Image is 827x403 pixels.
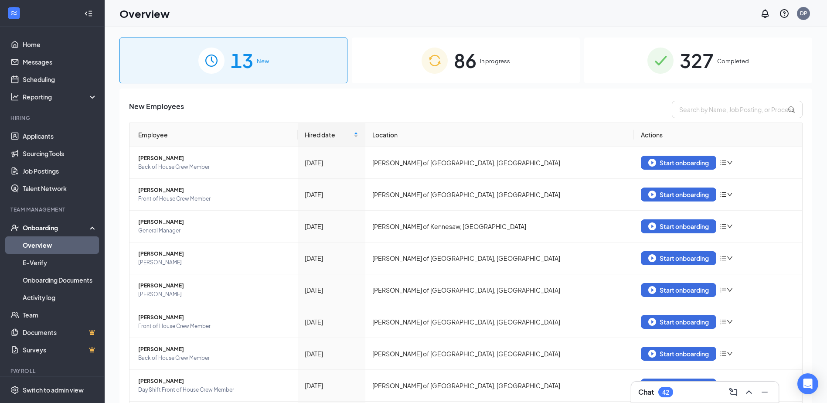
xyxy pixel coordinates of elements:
[797,373,818,394] div: Open Intercom Messenger
[23,223,90,232] div: Onboarding
[727,223,733,229] span: down
[138,258,291,267] span: [PERSON_NAME]
[717,57,749,65] span: Completed
[10,223,19,232] svg: UserCheck
[365,211,634,242] td: [PERSON_NAME] of Kennesaw, [GEOGRAPHIC_DATA]
[23,254,97,271] a: E-Verify
[720,191,727,198] span: bars
[365,370,634,402] td: [PERSON_NAME] of [GEOGRAPHIC_DATA], [GEOGRAPHIC_DATA]
[305,349,359,359] div: [DATE]
[138,322,291,331] span: Front of House Crew Member
[727,319,733,325] span: down
[119,6,170,21] h1: Overview
[638,387,654,397] h3: Chat
[23,386,84,394] div: Switch to admin view
[10,386,19,394] svg: Settings
[23,306,97,324] a: Team
[759,387,770,397] svg: Minimize
[305,190,359,199] div: [DATE]
[23,180,97,197] a: Talent Network
[23,36,97,53] a: Home
[720,318,727,325] span: bars
[758,385,772,399] button: Minimize
[742,385,756,399] button: ChevronUp
[138,281,291,290] span: [PERSON_NAME]
[726,385,740,399] button: ComposeMessage
[305,158,359,167] div: [DATE]
[305,253,359,263] div: [DATE]
[800,10,807,17] div: DP
[138,186,291,195] span: [PERSON_NAME]
[720,255,727,262] span: bars
[634,123,802,147] th: Actions
[727,160,733,166] span: down
[138,154,291,163] span: [PERSON_NAME]
[138,290,291,299] span: [PERSON_NAME]
[138,195,291,203] span: Front of House Crew Member
[365,306,634,338] td: [PERSON_NAME] of [GEOGRAPHIC_DATA], [GEOGRAPHIC_DATA]
[23,145,97,162] a: Sourcing Tools
[727,255,733,261] span: down
[641,251,716,265] button: Start onboarding
[648,222,709,230] div: Start onboarding
[23,341,97,359] a: SurveysCrown
[727,351,733,357] span: down
[138,313,291,322] span: [PERSON_NAME]
[305,381,359,390] div: [DATE]
[648,191,709,198] div: Start onboarding
[641,156,716,170] button: Start onboarding
[728,387,739,397] svg: ComposeMessage
[727,191,733,198] span: down
[10,206,95,213] div: Team Management
[648,254,709,262] div: Start onboarding
[641,347,716,361] button: Start onboarding
[305,130,352,140] span: Hired date
[305,222,359,231] div: [DATE]
[365,179,634,211] td: [PERSON_NAME] of [GEOGRAPHIC_DATA], [GEOGRAPHIC_DATA]
[365,147,634,179] td: [PERSON_NAME] of [GEOGRAPHIC_DATA], [GEOGRAPHIC_DATA]
[680,45,714,75] span: 327
[365,242,634,274] td: [PERSON_NAME] of [GEOGRAPHIC_DATA], [GEOGRAPHIC_DATA]
[23,236,97,254] a: Overview
[138,354,291,362] span: Back of House Crew Member
[641,219,716,233] button: Start onboarding
[365,338,634,370] td: [PERSON_NAME] of [GEOGRAPHIC_DATA], [GEOGRAPHIC_DATA]
[138,386,291,394] span: Day Shift Front of House Crew Member
[10,92,19,101] svg: Analysis
[779,8,790,19] svg: QuestionInfo
[257,57,269,65] span: New
[720,223,727,230] span: bars
[662,389,669,396] div: 42
[10,367,95,375] div: Payroll
[760,8,770,19] svg: Notifications
[641,379,716,393] button: Start onboarding
[454,45,476,75] span: 86
[23,271,97,289] a: Onboarding Documents
[648,318,709,326] div: Start onboarding
[138,226,291,235] span: General Manager
[138,218,291,226] span: [PERSON_NAME]
[641,283,716,297] button: Start onboarding
[648,286,709,294] div: Start onboarding
[23,92,98,101] div: Reporting
[84,9,93,18] svg: Collapse
[10,114,95,122] div: Hiring
[231,45,253,75] span: 13
[480,57,510,65] span: In progress
[672,101,803,118] input: Search by Name, Job Posting, or Process
[720,350,727,357] span: bars
[138,249,291,258] span: [PERSON_NAME]
[641,188,716,201] button: Start onboarding
[305,285,359,295] div: [DATE]
[23,289,97,306] a: Activity log
[720,159,727,166] span: bars
[129,101,184,118] span: New Employees
[365,274,634,306] td: [PERSON_NAME] of [GEOGRAPHIC_DATA], [GEOGRAPHIC_DATA]
[129,123,298,147] th: Employee
[641,315,716,329] button: Start onboarding
[138,163,291,171] span: Back of House Crew Member
[727,287,733,293] span: down
[23,127,97,145] a: Applicants
[23,53,97,71] a: Messages
[10,9,18,17] svg: WorkstreamLogo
